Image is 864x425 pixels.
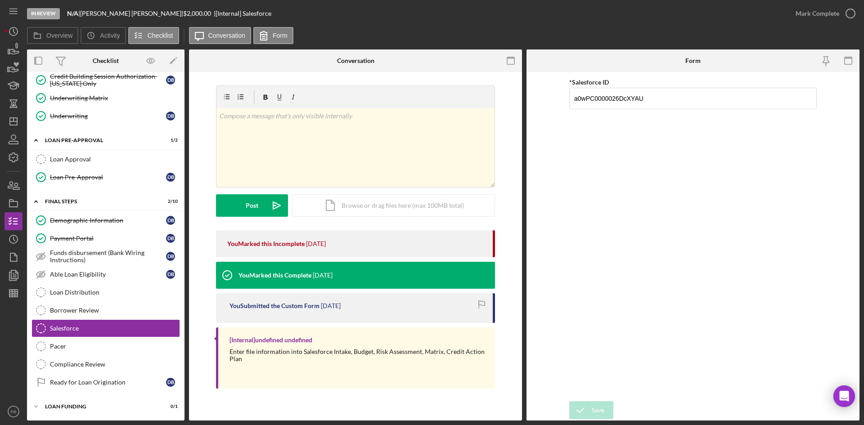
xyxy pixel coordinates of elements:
a: Pacer [31,337,180,355]
a: Demographic InformationDB [31,211,180,229]
div: Loan Funding [45,404,155,409]
a: Ready for Loan OriginationDB [31,373,180,391]
button: Post [216,194,288,217]
a: UnderwritingDB [31,107,180,125]
label: Overview [46,32,72,39]
label: Checklist [148,32,173,39]
time: 2025-07-29 20:49 [313,272,333,279]
button: Conversation [189,27,252,44]
a: Underwriting Matrix [31,89,180,107]
button: Checklist [128,27,179,44]
div: [PERSON_NAME] [PERSON_NAME] | [80,10,183,17]
div: Open Intercom Messenger [833,385,855,407]
div: D B [166,173,175,182]
div: 0 / 1 [162,404,178,409]
div: You Marked this Incomplete [227,240,305,247]
div: Able Loan Eligibility [50,271,166,278]
div: 2 / 10 [162,199,178,204]
a: Borrower Review [31,301,180,319]
button: Activity [81,27,126,44]
label: Conversation [208,32,246,39]
div: Compliance Review [50,361,180,368]
div: Underwriting [50,112,166,120]
a: Able Loan EligibilityDB [31,265,180,283]
a: Compliance Review [31,355,180,373]
div: D B [166,234,175,243]
label: Activity [100,32,120,39]
label: *Salesforce ID [569,78,609,86]
div: D B [166,112,175,121]
a: Loan Approval [31,150,180,168]
div: Loan Distribution [50,289,180,296]
a: Funds disbursement (Bank Wiring Instructions)DB [31,247,180,265]
div: You Submitted the Custom Form [229,302,319,309]
div: Form [685,57,701,64]
div: | [67,10,80,17]
button: PB [4,403,22,421]
div: Payment Portal [50,235,166,242]
a: Loan Pre-ApprovalDB [31,168,180,186]
button: Save [569,401,613,419]
div: D B [166,76,175,85]
div: Loan Pre-Approval [50,174,166,181]
div: Post [246,194,258,217]
time: 2025-07-29 20:49 [321,302,341,309]
a: Salesforce [31,319,180,337]
a: Loan Distribution [31,283,180,301]
div: Demographic Information [50,217,166,224]
div: Pacer [50,343,180,350]
div: D B [166,252,175,261]
div: Conversation [337,57,374,64]
div: $2,000.00 [183,10,214,17]
div: Mark Complete [796,4,839,22]
div: Ready for Loan Origination [50,379,166,386]
div: Loan Approval [50,156,180,163]
div: Loan Pre-Approval [45,138,155,143]
div: 1 / 2 [162,138,178,143]
div: Checklist [93,57,119,64]
div: FINAL STEPS [45,199,155,204]
div: Underwriting Matrix [50,94,180,102]
div: Borrower Review [50,307,180,314]
div: Enter file information into Salesforce Intake, Budget, Risk Assessment, Matrix, Credit Action Plan [229,348,486,362]
button: Overview [27,27,78,44]
time: 2025-07-29 20:49 [306,240,326,247]
text: PB [11,409,17,414]
label: Form [273,32,288,39]
a: Credit Building Session Authorization- [US_STATE] OnlyDB [31,71,180,89]
div: Credit Building Session Authorization- [US_STATE] Only [50,73,166,87]
div: | [Internal] Salesforce [214,10,271,17]
div: D B [166,270,175,279]
div: You Marked this Complete [238,272,311,279]
a: Payment PortalDB [31,229,180,247]
button: Mark Complete [787,4,859,22]
div: In Review [27,8,60,19]
div: D B [166,378,175,387]
div: Save [592,401,604,419]
div: Salesforce [50,325,180,332]
div: Funds disbursement (Bank Wiring Instructions) [50,249,166,264]
b: N/A [67,9,78,17]
div: [Internal] undefined undefined [229,336,312,344]
button: Form [253,27,293,44]
div: D B [166,216,175,225]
